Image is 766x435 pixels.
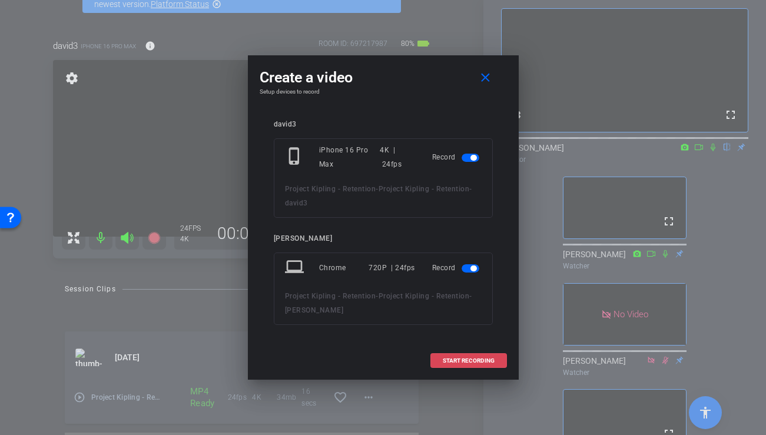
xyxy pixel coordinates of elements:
span: - [469,185,472,193]
div: david3 [274,120,493,129]
span: START RECORDING [443,358,495,364]
div: Record [432,143,482,171]
h4: Setup devices to record [260,88,507,95]
div: Create a video [260,67,507,88]
div: Record [432,257,482,278]
div: 4K | 24fps [380,143,414,171]
span: Project Kipling - Retention [285,292,376,300]
span: Project Kipling - Retention [285,185,376,193]
span: - [376,185,379,193]
mat-icon: phone_iphone [285,147,306,168]
span: [PERSON_NAME] [285,306,344,314]
div: iPhone 16 Pro Max [319,143,380,171]
div: 720P | 24fps [369,257,415,278]
span: david3 [285,199,308,207]
span: Project Kipling - Retention [379,292,470,300]
mat-icon: close [478,71,493,85]
span: Project Kipling - Retention [379,185,470,193]
span: - [469,292,472,300]
div: Chrome [319,257,369,278]
button: START RECORDING [430,353,507,368]
span: - [376,292,379,300]
mat-icon: laptop [285,257,306,278]
div: [PERSON_NAME] [274,234,493,243]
